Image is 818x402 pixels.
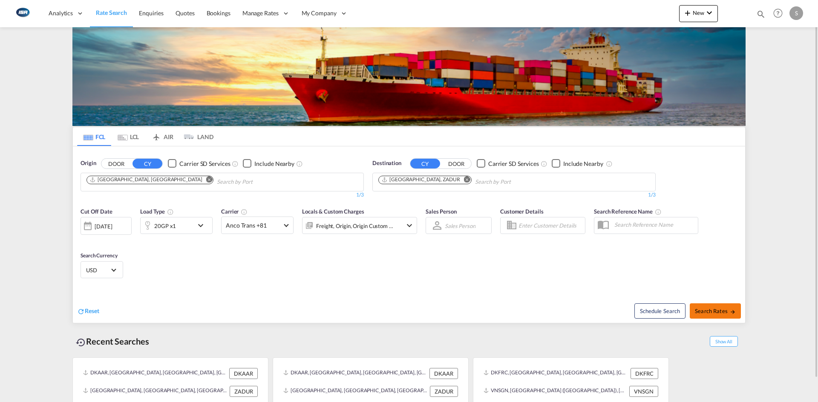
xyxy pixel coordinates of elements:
[372,159,401,168] span: Destination
[316,220,394,232] div: Freight Origin Origin Custom Factory Stuffing
[594,208,662,215] span: Search Reference Name
[756,9,766,22] div: icon-magnify
[77,127,213,146] md-pagination-wrapper: Use the left and right arrow keys to navigate between tabs
[610,218,698,231] input: Search Reference Name
[475,175,556,189] input: Chips input.
[89,176,204,183] div: Press delete to remove this chip.
[296,160,303,167] md-icon: Unchecked: Ignores neighbouring ports when fetching rates.Checked : Includes neighbouring ports w...
[85,173,301,189] md-chips-wrap: Chips container. Use arrow keys to select chips.
[242,9,279,17] span: Manage Rates
[789,6,803,20] div: S
[477,159,539,168] md-checkbox: Checkbox No Ink
[771,6,789,21] div: Help
[756,9,766,19] md-icon: icon-magnify
[302,208,364,215] span: Locals & Custom Charges
[683,8,693,18] md-icon: icon-plus 400-fg
[77,127,111,146] md-tab-item: FCL
[563,160,603,168] div: Include Nearby
[730,309,736,315] md-icon: icon-arrow-right
[484,386,627,397] div: VNSGN, Ho Chi Minh City (Saigon), Viet Nam, South East Asia, Asia Pacific
[83,386,228,397] div: ZADUR, Durban, South Africa, Southern Africa, Africa
[139,9,164,17] span: Enquiries
[683,9,714,16] span: New
[283,386,428,397] div: ZADUR, Durban, South Africa, Southern Africa, Africa
[179,160,230,168] div: Carrier SD Services
[404,220,415,231] md-icon: icon-chevron-down
[72,332,153,351] div: Recent Searches
[629,386,658,397] div: VNSGN
[145,127,179,146] md-tab-item: AIR
[85,307,99,314] span: Reset
[226,221,281,230] span: Anco Trans +81
[81,191,364,199] div: 1/3
[154,220,176,232] div: 20GP x1
[230,386,258,397] div: ZADUR
[95,222,112,230] div: [DATE]
[241,208,248,215] md-icon: The selected Trucker/Carrierwill be displayed in the rate results If the rates are from another f...
[179,127,213,146] md-tab-item: LAND
[151,132,161,138] md-icon: icon-airplane
[283,368,427,379] div: DKAAR, Aarhus, Denmark, Northern Europe, Europe
[381,176,462,183] div: Press delete to remove this chip.
[217,175,298,189] input: Chips input.
[81,159,96,168] span: Origin
[13,4,32,23] img: 1aa151c0c08011ec8d6f413816f9a227.png
[488,160,539,168] div: Carrier SD Services
[221,208,248,215] span: Carrier
[72,27,746,126] img: LCL+%26+FCL+BACKGROUND.png
[441,159,471,168] button: DOOR
[83,368,227,379] div: DKAAR, Aarhus, Denmark, Northern Europe, Europe
[458,176,471,185] button: Remove
[704,8,714,18] md-icon: icon-chevron-down
[101,159,131,168] button: DOOR
[132,159,162,168] button: CY
[444,220,476,232] md-select: Sales Person
[631,368,658,379] div: DKFRC
[140,208,174,215] span: Load Type
[302,9,337,17] span: My Company
[372,191,656,199] div: 1/3
[49,9,73,17] span: Analytics
[85,264,118,276] md-select: Select Currency: $ USDUnited States Dollar
[200,176,213,185] button: Remove
[429,368,458,379] div: DKAAR
[76,337,86,348] md-icon: icon-backup-restore
[430,386,458,397] div: ZADUR
[302,217,417,234] div: Freight Origin Origin Custom Factory Stuffingicon-chevron-down
[695,308,736,314] span: Search Rates
[484,368,628,379] div: DKFRC, Fredericia, Denmark, Northern Europe, Europe
[771,6,785,20] span: Help
[606,160,613,167] md-icon: Unchecked: Ignores neighbouring ports when fetching rates.Checked : Includes neighbouring ports w...
[377,173,559,189] md-chips-wrap: Chips container. Use arrow keys to select chips.
[541,160,547,167] md-icon: Unchecked: Search for CY (Container Yard) services for all selected carriers.Checked : Search for...
[254,160,294,168] div: Include Nearby
[500,208,543,215] span: Customer Details
[426,208,457,215] span: Sales Person
[96,9,127,16] span: Rate Search
[552,159,603,168] md-checkbox: Checkbox No Ink
[81,252,118,259] span: Search Currency
[232,160,239,167] md-icon: Unchecked: Search for CY (Container Yard) services for all selected carriers.Checked : Search for...
[140,217,213,234] div: 20GP x1icon-chevron-down
[77,307,99,316] div: icon-refreshReset
[655,208,662,215] md-icon: Your search will be saved by the below given name
[229,368,258,379] div: DKAAR
[89,176,202,183] div: Aarhus, DKAAR
[710,336,738,347] span: Show All
[111,127,145,146] md-tab-item: LCL
[176,9,194,17] span: Quotes
[679,5,718,22] button: icon-plus 400-fgNewicon-chevron-down
[690,303,741,319] button: Search Ratesicon-arrow-right
[634,303,686,319] button: Note: By default Schedule search will only considerorigin ports, destination ports and cut off da...
[73,146,745,323] div: OriginDOOR CY Checkbox No InkUnchecked: Search for CY (Container Yard) services for all selected ...
[207,9,230,17] span: Bookings
[81,234,87,245] md-datepicker: Select
[168,159,230,168] md-checkbox: Checkbox No Ink
[77,308,85,315] md-icon: icon-refresh
[86,266,110,274] span: USD
[518,219,582,232] input: Enter Customer Details
[81,208,112,215] span: Cut Off Date
[410,159,440,168] button: CY
[81,217,132,235] div: [DATE]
